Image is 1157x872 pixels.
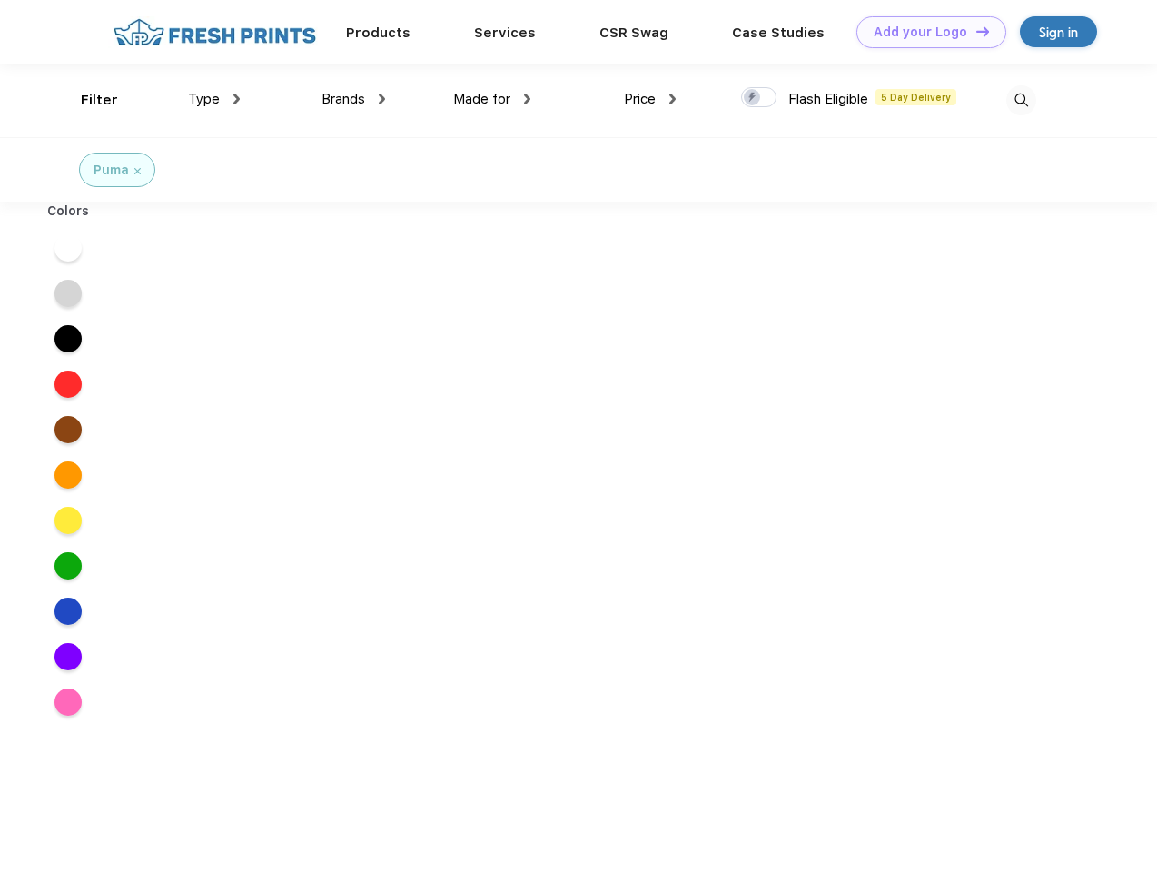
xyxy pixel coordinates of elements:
[599,25,668,41] a: CSR Swag
[453,91,510,107] span: Made for
[669,94,676,104] img: dropdown.png
[379,94,385,104] img: dropdown.png
[474,25,536,41] a: Services
[188,91,220,107] span: Type
[624,91,656,107] span: Price
[1006,85,1036,115] img: desktop_search.svg
[233,94,240,104] img: dropdown.png
[788,91,868,107] span: Flash Eligible
[1039,22,1078,43] div: Sign in
[108,16,321,48] img: fo%20logo%202.webp
[346,25,410,41] a: Products
[34,202,104,221] div: Colors
[874,25,967,40] div: Add your Logo
[1020,16,1097,47] a: Sign in
[976,26,989,36] img: DT
[134,168,141,174] img: filter_cancel.svg
[524,94,530,104] img: dropdown.png
[321,91,365,107] span: Brands
[875,89,956,105] span: 5 Day Delivery
[81,90,118,111] div: Filter
[94,161,129,180] div: Puma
